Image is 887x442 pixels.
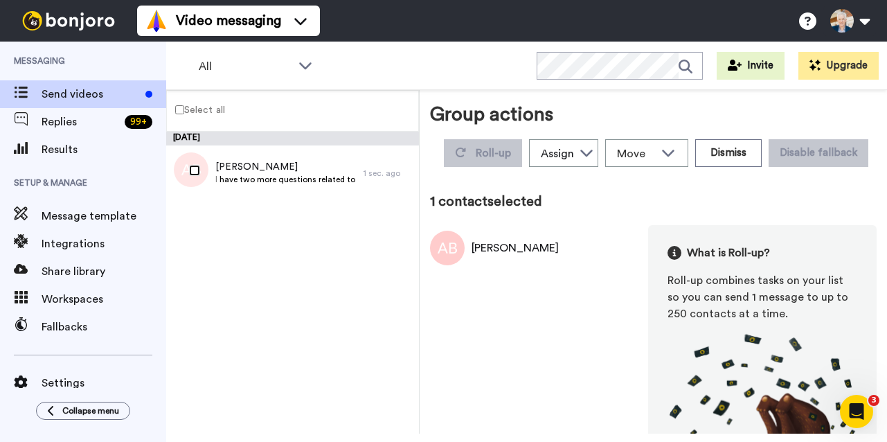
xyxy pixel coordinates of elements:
[215,160,357,174] span: [PERSON_NAME]
[42,263,166,280] span: Share library
[199,58,292,75] span: All
[430,231,465,265] img: Image of Aman Brar
[430,100,553,134] div: Group actions
[42,114,119,130] span: Replies
[175,105,184,114] input: Select all
[364,168,412,179] div: 1 sec. ago
[145,10,168,32] img: vm-color.svg
[166,132,419,145] div: [DATE]
[687,245,770,261] span: What is Roll-up?
[17,11,120,30] img: bj-logo-header-white.svg
[42,375,166,391] span: Settings
[798,52,879,80] button: Upgrade
[541,145,574,162] div: Assign
[476,148,511,159] span: Roll-up
[695,139,762,167] button: Dismiss
[42,208,166,224] span: Message template
[42,141,166,158] span: Results
[176,11,281,30] span: Video messaging
[42,86,140,103] span: Send videos
[868,395,879,406] span: 3
[42,236,166,252] span: Integrations
[617,145,654,162] span: Move
[430,192,877,211] div: 1 contact selected
[42,291,166,308] span: Workspaces
[840,395,873,428] iframe: Intercom live chat
[62,405,119,416] span: Collapse menu
[125,115,152,129] div: 99 +
[36,402,130,420] button: Collapse menu
[167,101,225,118] label: Select all
[444,139,522,167] button: Roll-up
[769,139,868,167] button: Disable fallback
[42,319,166,335] span: Fallbacks
[215,174,357,185] span: I have two more questions related to the Evergreen Fund: 1) What is the approximate depreciation ...
[472,240,559,256] div: [PERSON_NAME]
[717,52,785,80] button: Invite
[668,272,857,322] div: Roll-up combines tasks on your list so you can send 1 message to up to 250 contacts at a time.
